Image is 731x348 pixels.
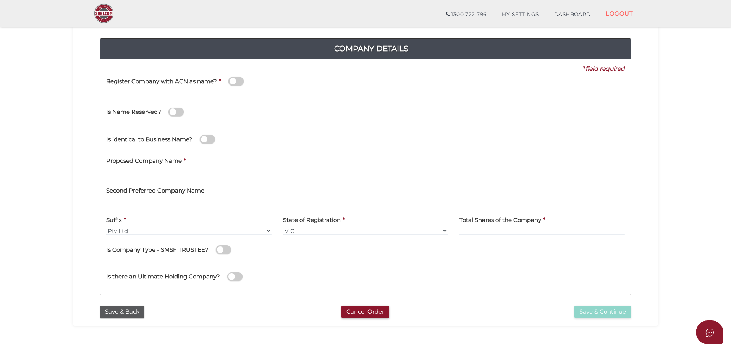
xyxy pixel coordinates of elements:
[100,306,144,318] button: Save & Back
[106,274,220,280] h4: Is there an Ultimate Holding Company?
[106,247,209,253] h4: Is Company Type - SMSF TRUSTEE?
[547,7,598,22] a: DASHBOARD
[106,78,217,85] h4: Register Company with ACN as name?
[494,7,547,22] a: MY SETTINGS
[106,109,161,115] h4: Is Name Reserved?
[696,320,723,344] button: Open asap
[574,306,631,318] button: Save & Continue
[341,306,389,318] button: Cancel Order
[106,217,122,223] h4: Suffix
[106,158,182,164] h4: Proposed Company Name
[598,6,640,21] a: LOGOUT
[106,136,192,143] h4: Is identical to Business Name?
[585,65,625,72] i: field required
[106,188,204,194] h4: Second Preferred Company Name
[459,217,541,223] h4: Total Shares of the Company
[106,42,636,55] h4: Company Details
[283,217,341,223] h4: State of Registration
[438,7,494,22] a: 1300 722 796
